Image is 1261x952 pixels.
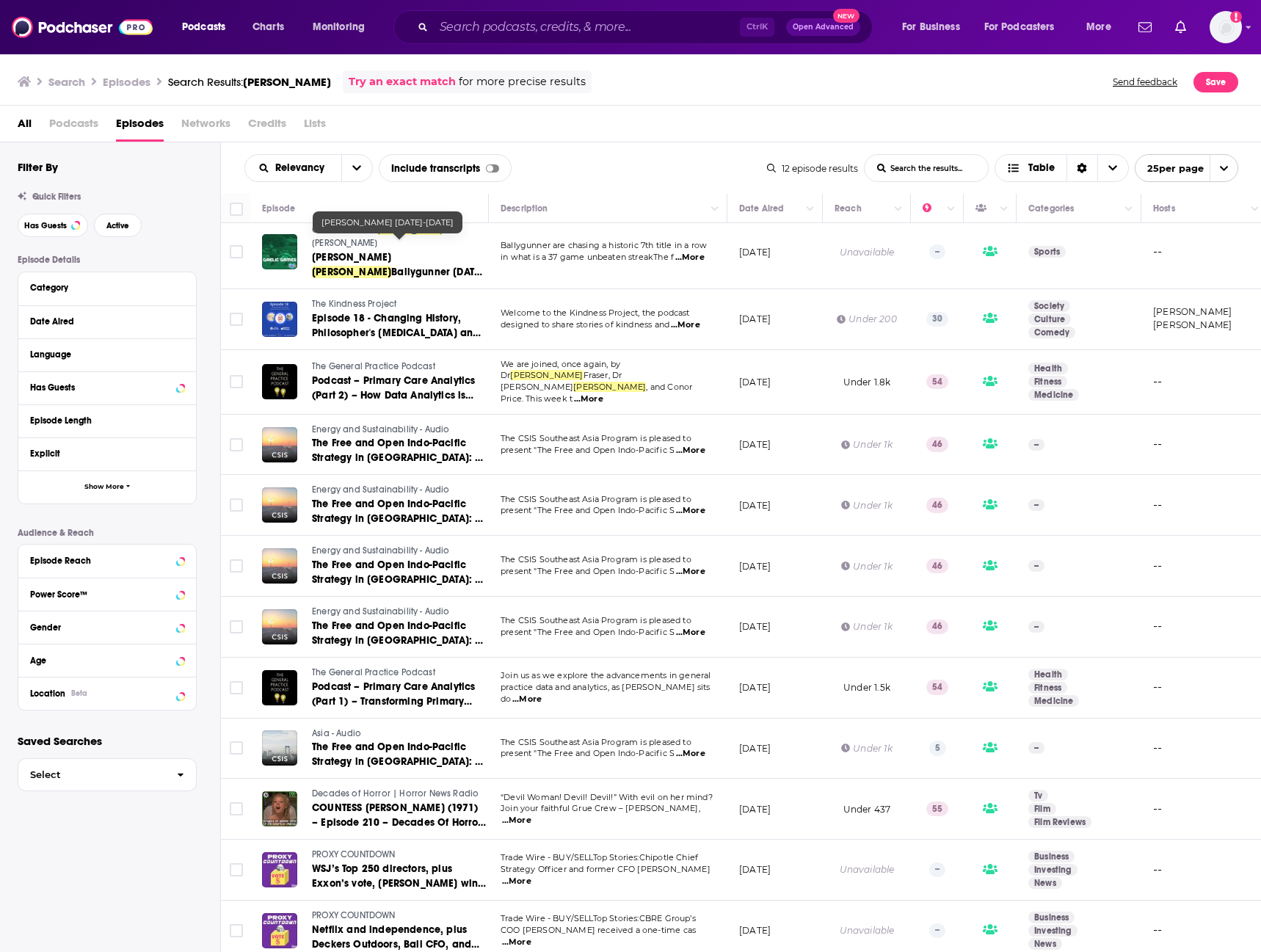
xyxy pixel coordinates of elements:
[1028,877,1062,889] a: News
[84,483,124,491] span: Show More
[230,559,243,573] span: Toggle select row
[1153,200,1175,217] div: Hosts
[30,278,184,297] button: Category
[574,393,603,405] span: ...More
[975,200,996,217] div: Has Guests
[312,862,486,904] span: WSJ’s Top 250 directors, plus Exxon’s vote, [PERSON_NAME] win, and [PERSON_NAME]’s new director
[230,681,243,694] span: Toggle select row
[926,802,948,816] p: 55
[975,15,1076,39] button: open menu
[739,803,771,815] p: [DATE]
[1193,72,1238,92] button: Save
[312,667,435,677] span: The General Practice Podcast
[30,312,184,330] button: Date Aired
[1210,11,1242,43] button: Show profile menu
[312,619,483,676] span: The Free and Open Indo-Pacific Strategy in [GEOGRAPHIC_DATA]: A Status Report on the Economic Pil...
[312,619,487,648] a: The Free and Open Indo-Pacific Strategy in [GEOGRAPHIC_DATA]: A Status Report on the Economic Pil...
[30,589,172,600] div: Power Score™
[30,316,175,327] div: Date Aired
[1028,499,1044,511] p: --
[243,15,293,39] a: Charts
[230,620,243,633] span: Toggle select row
[802,200,819,218] button: Column Actions
[32,192,81,202] span: Quick Filters
[1210,11,1242,43] span: Logged in as MegnaMakan
[502,815,531,826] span: ...More
[312,741,483,797] span: The Free and Open Indo-Pacific Strategy in [GEOGRAPHIC_DATA]: A Status Report on the Economic Pil...
[739,681,771,694] p: [DATE]
[501,748,675,758] span: present "The Free and Open Indo-Pacific S
[312,559,483,615] span: The Free and Open Indo-Pacific Strategy in [GEOGRAPHIC_DATA]: A Status Report on the Economic Pil...
[312,545,450,556] span: Energy and Sustainability - Audio
[379,154,512,182] div: Include transcripts
[312,740,487,769] a: The Free and Open Indo-Pacific Strategy in [GEOGRAPHIC_DATA]: A Status Report on the Economic Pil...
[312,436,487,465] a: The Free and Open Indo-Pacific Strategy in [GEOGRAPHIC_DATA]: A Status Report on the Economic Pil...
[676,748,705,760] span: ...More
[30,688,65,699] span: Location
[841,438,892,451] div: Under 1k
[1120,200,1138,218] button: Column Actions
[312,424,487,437] a: Energy and Sustainability - Audio
[18,528,197,538] p: Audience & Reach
[843,682,890,693] span: Under 1.5k
[30,650,184,669] button: Age
[312,680,487,709] a: Podcast – Primary Care Analytics (Part 1) – Transforming Primary Care through the Power of Data
[230,924,243,937] span: Toggle select row
[1086,17,1111,37] span: More
[1230,11,1242,23] svg: Email not verified
[106,222,129,230] span: Active
[833,9,860,23] span: New
[30,617,184,636] button: Gender
[739,200,784,217] div: Date Aired
[312,498,483,554] span: The Free and Open Indo-Pacific Strategy in [GEOGRAPHIC_DATA]: A Status Report on the Economic Pil...
[767,163,858,174] div: 12 episode results
[18,112,32,142] a: All
[1028,313,1071,325] a: Culture
[1153,319,1232,330] a: [PERSON_NAME]
[584,370,622,380] span: Fraser, Dr
[929,923,945,938] p: --
[573,382,646,392] span: [PERSON_NAME]
[230,863,243,876] span: Toggle select row
[926,437,948,451] p: 46
[30,556,172,566] div: Episode Reach
[30,415,175,426] div: Episode Length
[230,438,243,451] span: Toggle select row
[304,112,326,142] span: Lists
[168,75,331,89] a: Search Results:[PERSON_NAME]
[739,376,771,388] p: [DATE]
[312,238,377,248] span: [PERSON_NAME]
[1028,300,1070,312] a: Society
[1028,669,1068,680] a: Health
[312,497,487,526] a: The Free and Open Indo-Pacific Strategy in [GEOGRAPHIC_DATA]: A Status Report on the Economic Pil...
[926,312,948,327] p: 30
[1028,163,1055,173] span: Table
[1135,157,1204,180] span: 25 per page
[512,694,542,705] span: ...More
[1028,327,1075,338] a: Comedy
[1028,682,1067,694] a: Fitness
[501,925,696,935] span: COO [PERSON_NAME] received a one-time cas
[502,876,531,887] span: ...More
[230,245,243,258] span: Toggle select row
[312,360,487,374] a: The General Practice Podcast
[995,154,1129,182] button: Choose View
[18,734,197,748] p: Saved Searches
[1028,790,1048,802] a: Tv
[501,615,691,625] span: The CSIS Southeast Asia Program is pleased to
[929,862,945,877] p: --
[407,10,887,44] div: Search podcasts, credits, & more...
[1028,864,1078,876] a: Investing
[1028,376,1067,388] a: Fitness
[923,200,943,217] div: Power Score
[312,606,450,617] span: Energy and Sustainability - Audio
[94,214,142,237] button: Active
[739,499,771,512] p: [DATE]
[312,250,487,280] a: [PERSON_NAME][PERSON_NAME]Ballygunner [DATE]-[DATE]
[312,727,487,741] a: Asia - Audio
[675,252,705,264] span: ...More
[926,374,948,389] p: 54
[312,606,487,619] a: Energy and Sustainability - Audio
[1108,70,1182,93] button: Send feedback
